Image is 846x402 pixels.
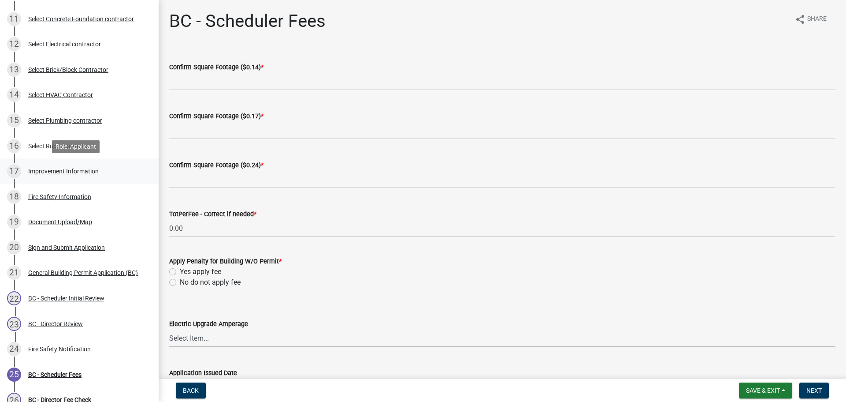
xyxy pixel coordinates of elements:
label: Electric Upgrade Amperage [169,321,248,327]
div: BC - Scheduler Initial Review [28,295,104,301]
div: Improvement Information [28,168,99,174]
div: Select HVAC Contractor [28,92,93,98]
div: 18 [7,190,21,204]
div: 19 [7,215,21,229]
div: Select Electrical contractor [28,41,101,47]
label: Yes apply fee [180,267,221,277]
div: Select Roof contractor [28,143,89,149]
div: Fire Safety Notification [28,346,91,352]
div: 13 [7,63,21,77]
div: Role: Applicant [52,140,100,153]
div: 12 [7,37,21,51]
div: BC - Scheduler Fees [28,372,82,378]
label: Confirm Square Footage ($0.17) [169,113,263,120]
label: Confirm Square Footage ($0.14) [169,64,263,71]
div: Select Concrete Foundation contractor [28,16,134,22]
label: No do not apply fee [180,277,241,288]
div: 16 [7,139,21,153]
label: Application Issued Date [169,370,237,376]
span: Back [183,387,199,394]
div: Document Upload/Map [28,219,92,225]
span: Share [807,14,827,25]
div: 15 [7,113,21,128]
span: Save & Exit [746,387,780,394]
div: Sign and Submit Application [28,244,105,251]
button: Next [799,383,829,398]
div: 25 [7,368,21,382]
div: 22 [7,291,21,305]
button: Back [176,383,206,398]
div: 20 [7,240,21,255]
i: share [795,14,805,25]
button: shareShare [788,11,834,28]
div: Select Brick/Block Contractor [28,67,108,73]
div: 23 [7,317,21,331]
div: 14 [7,88,21,102]
label: TotPerFee - Correct if needed [169,211,256,218]
div: Select Plumbing contractor [28,117,102,124]
div: Fire Safety Information [28,194,91,200]
span: Next [806,387,822,394]
div: 17 [7,164,21,178]
div: General Building Permit Application (BC) [28,270,138,276]
button: Save & Exit [739,383,792,398]
h1: BC - Scheduler Fees [169,11,326,32]
div: 21 [7,266,21,280]
label: Confirm Square Footage ($0.24) [169,162,263,169]
div: 11 [7,12,21,26]
div: 24 [7,342,21,356]
div: BC - Director Review [28,321,83,327]
label: Apply Penalty for Building W/O Permit [169,259,282,265]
